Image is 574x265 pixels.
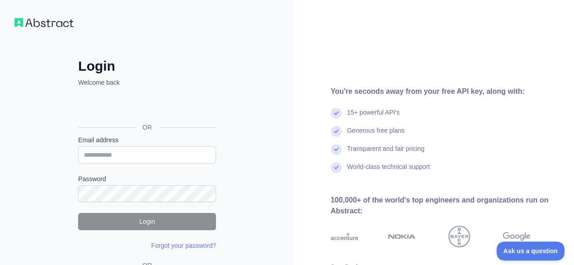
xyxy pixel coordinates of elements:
img: accenture [331,226,358,247]
div: You're seconds away from your free API key, along with: [331,86,560,97]
iframe: Sign in with Google Button [74,97,219,117]
img: check mark [331,144,342,155]
span: OR [135,123,159,132]
iframe: Toggle Customer Support [496,241,565,260]
h2: Login [78,58,216,74]
label: Password [78,174,216,183]
img: check mark [331,108,342,119]
div: Generous free plans [347,126,405,144]
img: check mark [331,126,342,137]
button: Login [78,213,216,230]
img: google [503,226,530,247]
div: 100,000+ of the world's top engineers and organizations run on Abstract: [331,195,560,217]
img: Workflow [15,18,74,27]
label: Email address [78,135,216,145]
img: nokia [388,226,416,247]
a: Forgot your password? [151,242,216,249]
div: 15+ powerful API's [347,108,400,126]
img: check mark [331,162,342,173]
img: bayer [448,226,470,247]
div: World-class technical support [347,162,430,180]
div: Transparent and fair pricing [347,144,425,162]
p: Welcome back [78,78,216,87]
